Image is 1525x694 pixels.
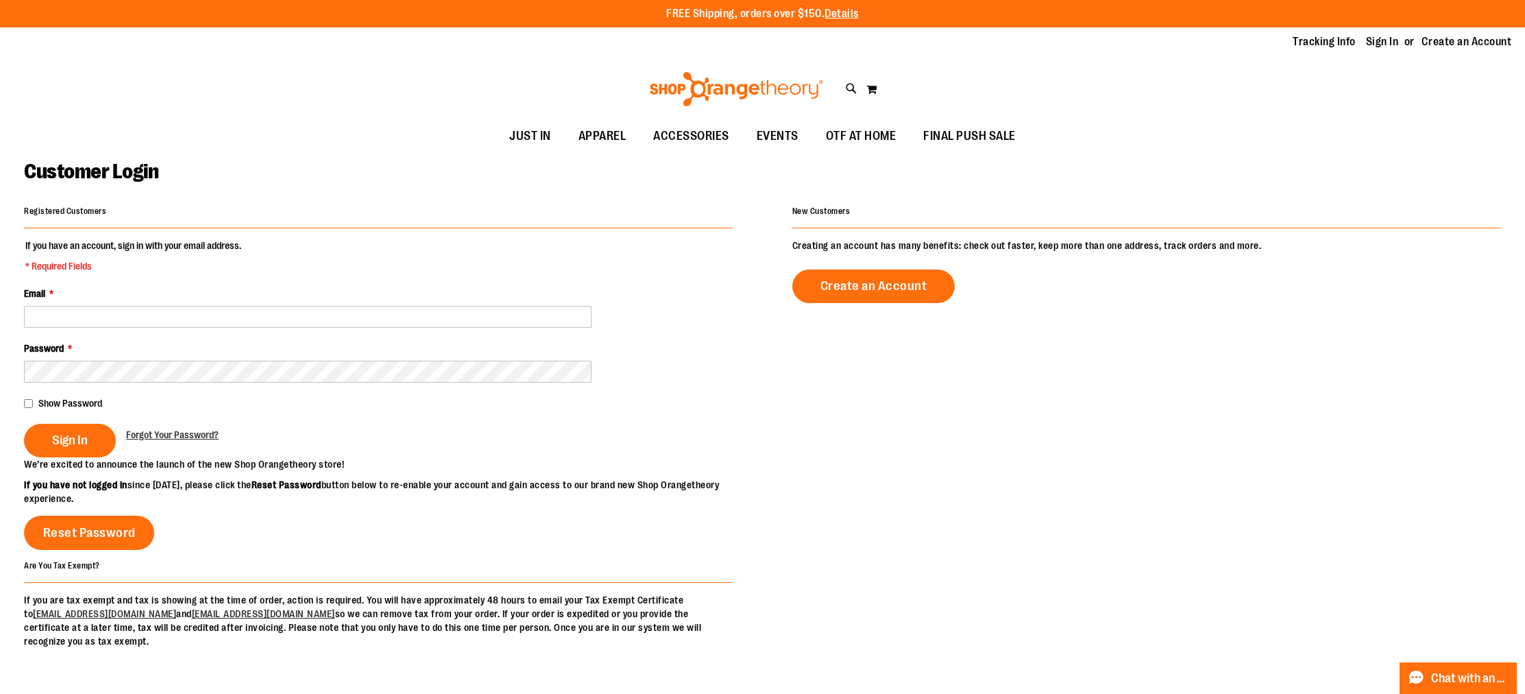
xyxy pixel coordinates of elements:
span: Customer Login [24,160,158,183]
a: [EMAIL_ADDRESS][DOMAIN_NAME] [33,608,176,619]
strong: Are You Tax Exempt? [24,560,100,570]
span: JUST IN [509,121,551,152]
legend: If you have an account, sign in with your email address. [24,239,243,273]
span: Forgot Your Password? [126,429,219,440]
strong: Reset Password [252,479,321,490]
span: EVENTS [757,121,798,152]
strong: Registered Customers [24,206,106,216]
a: [EMAIL_ADDRESS][DOMAIN_NAME] [192,608,335,619]
p: since [DATE], please click the button below to re-enable your account and gain access to our bran... [24,478,763,505]
span: OTF AT HOME [826,121,896,152]
strong: If you have not logged in [24,479,127,490]
a: Create an Account [1422,34,1512,49]
span: Email [24,288,45,299]
span: APPAREL [578,121,626,152]
a: Reset Password [24,516,154,550]
span: Create an Account [820,278,927,294]
span: Show Password [38,398,102,409]
p: Creating an account has many benefits: check out faster, keep more than one address, track orders... [792,239,1501,252]
span: FINAL PUSH SALE [923,121,1016,152]
button: Chat with an Expert [1400,662,1517,694]
a: Forgot Your Password? [126,428,219,442]
p: If you are tax exempt and tax is showing at the time of order, action is required. You will have ... [24,593,733,648]
img: Shop Orangetheory [648,72,825,106]
span: Chat with an Expert [1431,672,1509,685]
a: Tracking Info [1293,34,1356,49]
span: ACCESSORIES [653,121,729,152]
span: * Required Fields [25,259,241,273]
span: Reset Password [43,525,136,540]
a: Create an Account [792,270,955,303]
p: FREE Shipping, orders over $150. [666,6,859,22]
span: Password [24,343,64,354]
p: We’re excited to announce the launch of the new Shop Orangetheory store! [24,457,763,471]
strong: New Customers [792,206,851,216]
a: Sign In [1366,34,1399,49]
button: Sign In [24,424,116,457]
a: Details [825,8,859,20]
span: Sign In [52,433,88,448]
